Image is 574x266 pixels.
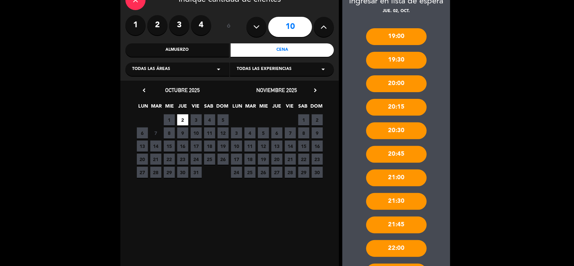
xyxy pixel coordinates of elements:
[366,122,427,139] div: 20:30
[312,114,323,125] span: 2
[258,127,269,139] span: 5
[312,127,323,139] span: 9
[150,167,161,178] span: 28
[231,43,334,57] div: Cena
[137,127,148,139] span: 6
[312,87,319,94] i: chevron_right
[177,114,188,125] span: 2
[342,8,450,15] div: jue. 02, oct.
[285,154,296,165] span: 21
[244,154,256,165] span: 18
[137,167,148,178] span: 27
[164,114,175,125] span: 1
[298,127,309,139] span: 8
[217,102,228,113] span: DOM
[244,167,256,178] span: 25
[258,102,269,113] span: MIE
[191,154,202,165] span: 24
[177,167,188,178] span: 30
[285,127,296,139] span: 7
[147,15,167,35] label: 2
[218,114,229,125] span: 5
[177,141,188,152] span: 16
[191,167,202,178] span: 31
[271,102,282,113] span: JUE
[258,141,269,152] span: 12
[125,43,229,57] div: Almuerzo
[138,102,149,113] span: LUN
[258,167,269,178] span: 26
[191,141,202,152] span: 17
[218,154,229,165] span: 26
[244,141,256,152] span: 11
[191,127,202,139] span: 10
[177,154,188,165] span: 23
[298,167,309,178] span: 29
[298,154,309,165] span: 22
[245,102,256,113] span: MAR
[285,141,296,152] span: 14
[257,87,297,93] span: noviembre 2025
[312,167,323,178] span: 30
[151,102,162,113] span: MAR
[204,114,215,125] span: 4
[164,127,175,139] span: 8
[298,114,309,125] span: 1
[137,141,148,152] span: 13
[366,52,427,69] div: 19:30
[150,154,161,165] span: 21
[298,102,309,113] span: SAB
[164,154,175,165] span: 22
[231,154,242,165] span: 17
[366,99,427,116] div: 20:15
[231,141,242,152] span: 10
[231,127,242,139] span: 3
[237,66,292,73] span: Todas las experiencias
[271,141,282,152] span: 13
[366,169,427,186] div: 21:00
[132,66,170,73] span: Todas las áreas
[164,102,175,113] span: MIE
[204,141,215,152] span: 18
[164,167,175,178] span: 29
[366,240,427,257] div: 22:00
[366,146,427,163] div: 20:45
[312,154,323,165] span: 23
[164,141,175,152] span: 15
[191,15,211,35] label: 4
[366,193,427,210] div: 21:30
[244,127,256,139] span: 4
[204,154,215,165] span: 25
[137,154,148,165] span: 20
[312,141,323,152] span: 16
[231,167,242,178] span: 24
[177,127,188,139] span: 9
[150,141,161,152] span: 14
[204,127,215,139] span: 11
[169,15,189,35] label: 3
[177,102,188,113] span: JUE
[218,127,229,139] span: 12
[190,102,201,113] span: VIE
[218,141,229,152] span: 19
[203,102,215,113] span: SAB
[215,65,223,73] i: arrow_drop_down
[298,141,309,152] span: 15
[218,15,240,39] div: ó
[319,65,327,73] i: arrow_drop_down
[366,75,427,92] div: 20:00
[125,15,146,35] label: 1
[191,114,202,125] span: 3
[284,102,296,113] span: VIE
[311,102,322,113] span: DOM
[150,127,161,139] span: 7
[285,167,296,178] span: 28
[258,154,269,165] span: 19
[271,154,282,165] span: 20
[232,102,243,113] span: LUN
[141,87,148,94] i: chevron_left
[366,28,427,45] div: 19:00
[271,167,282,178] span: 27
[366,217,427,233] div: 21:45
[271,127,282,139] span: 6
